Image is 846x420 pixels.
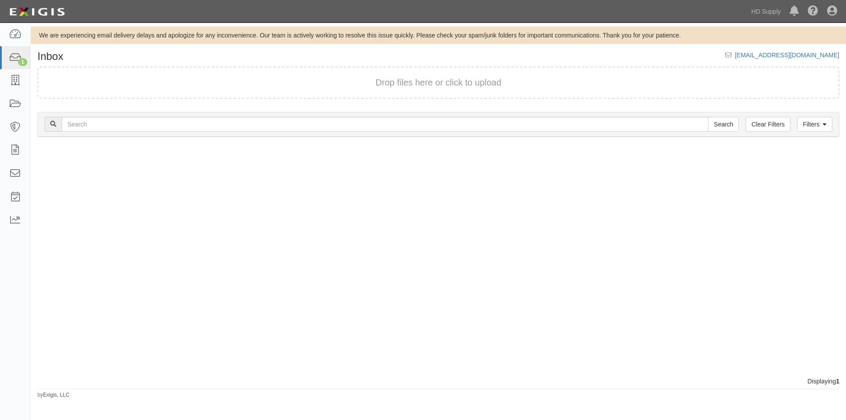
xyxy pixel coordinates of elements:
[375,76,501,89] button: Drop files here or click to upload
[808,6,818,17] i: Help Center - Complianz
[37,51,63,62] h1: Inbox
[31,377,846,386] div: Displaying
[7,4,67,20] img: logo-5460c22ac91f19d4615b14bd174203de0afe785f0fc80cf4dbbc73dc1793850b.png
[797,117,832,132] a: Filters
[31,31,846,40] div: We are experiencing email delivery delays and apologize for any inconvenience. Our team is active...
[18,58,27,66] div: 1
[43,392,70,398] a: Exigis, LLC
[708,117,739,132] input: Search
[747,3,785,20] a: HD Supply
[37,391,70,399] small: by
[735,52,839,59] a: [EMAIL_ADDRESS][DOMAIN_NAME]
[746,117,790,132] a: Clear Filters
[62,117,709,132] input: Search
[836,378,839,385] b: 1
